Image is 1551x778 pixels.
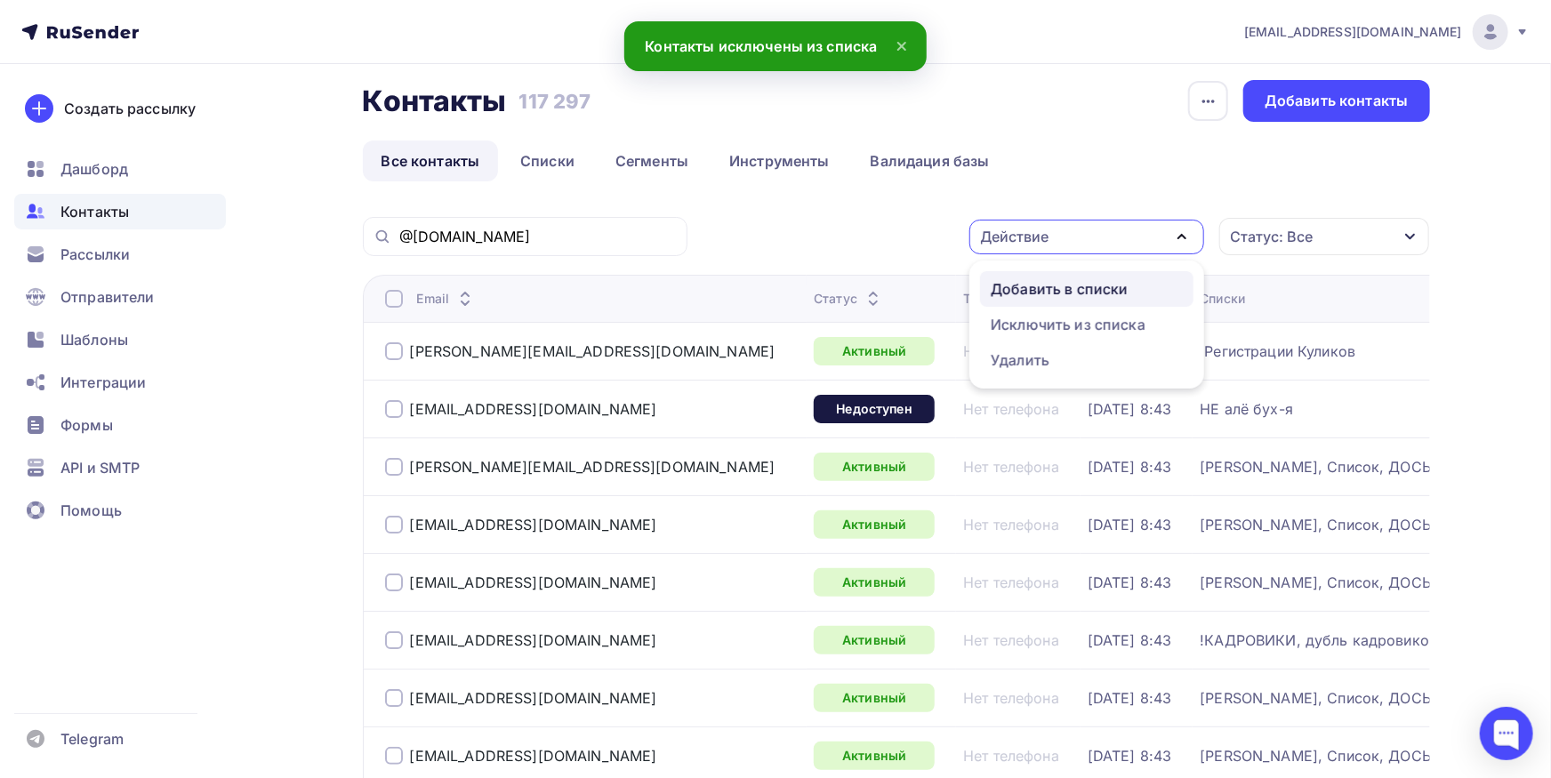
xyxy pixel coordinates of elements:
a: [DATE] 8:43 [1088,573,1172,591]
a: [EMAIL_ADDRESS][DOMAIN_NAME] [410,400,657,418]
a: [EMAIL_ADDRESS][DOMAIN_NAME] [410,631,657,649]
a: Нет телефона [963,458,1059,476]
span: Помощь [60,500,122,521]
a: Активный [814,453,935,481]
a: Рассылки [14,237,226,272]
a: [EMAIL_ADDRESS][DOMAIN_NAME] [410,573,657,591]
div: Добавить в списки [991,278,1128,300]
a: Нет телефона [963,631,1059,649]
span: Интеграции [60,372,146,393]
a: Нет телефона [963,573,1059,591]
div: [DATE] 8:43 [1088,689,1172,707]
div: Телефон [963,290,1042,308]
span: Рассылки [60,244,130,265]
span: Шаблоны [60,329,128,350]
a: Списки [502,140,593,181]
ul: Действие [969,261,1204,389]
a: [DATE] 8:43 [1088,400,1172,418]
div: Создать рассылку [64,98,196,119]
a: НЕ алё бух-я [1200,400,1293,418]
span: API и SMTP [60,457,140,478]
a: Нет телефона [963,747,1059,765]
div: Удалить [991,349,1049,371]
span: Контакты [60,201,129,222]
a: Нет телефона [963,689,1059,707]
a: [EMAIL_ADDRESS][DOMAIN_NAME] [1244,14,1530,50]
a: Активный [814,684,935,712]
a: [PERSON_NAME][EMAIL_ADDRESS][DOMAIN_NAME] [410,342,775,360]
a: [EMAIL_ADDRESS][DOMAIN_NAME] [410,747,657,765]
a: [DATE] 8:43 [1088,458,1172,476]
div: [PERSON_NAME], Список, ДОСЫЛ ЗАПИСИ [1200,689,1512,707]
a: Все контакты [363,140,499,181]
div: Добавить контакты [1265,91,1408,111]
a: Недоступен [814,395,935,423]
a: [EMAIL_ADDRESS][DOMAIN_NAME] [410,689,657,707]
a: Инструменты [711,140,848,181]
button: Статус: Все [1218,217,1430,256]
a: [DATE] 8:43 [1088,747,1172,765]
div: Статус: Все [1231,226,1314,247]
a: Активный [814,337,935,365]
a: Отправители [14,279,226,315]
h3: 117 297 [519,89,591,114]
a: Контакты [14,194,226,229]
div: Email [417,290,477,308]
a: Валидация базы [852,140,1009,181]
a: Активный [814,742,935,770]
a: [EMAIL_ADDRESS][DOMAIN_NAME] [410,516,657,533]
button: Действие [969,220,1204,254]
a: [DATE] 8:43 [1088,516,1172,533]
span: [EMAIL_ADDRESS][DOMAIN_NAME] [1244,23,1462,41]
div: Исключить из списка [991,314,1145,335]
span: Telegram [60,728,124,750]
div: Действие [981,226,1049,247]
a: Дашборд [14,151,226,187]
span: Отправители [60,286,155,308]
a: Формы [14,407,226,443]
a: Сегменты [597,140,707,181]
a: Нет телефона [963,342,1059,360]
h2: Контакты [363,84,507,119]
span: Формы [60,414,113,436]
div: Списки [1200,290,1245,308]
a: Нет телефона [963,516,1059,533]
span: Дашборд [60,158,128,180]
a: Активный [814,626,935,654]
a: Активный [814,510,935,539]
div: Статус [814,290,884,308]
a: [PERSON_NAME][EMAIL_ADDRESS][DOMAIN_NAME] [410,458,775,476]
input: Поиск [399,227,677,246]
a: !Регистрации Куликов [1200,342,1355,360]
a: Нет телефона [963,400,1059,418]
a: [DATE] 8:43 [1088,631,1172,649]
a: Шаблоны [14,322,226,357]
